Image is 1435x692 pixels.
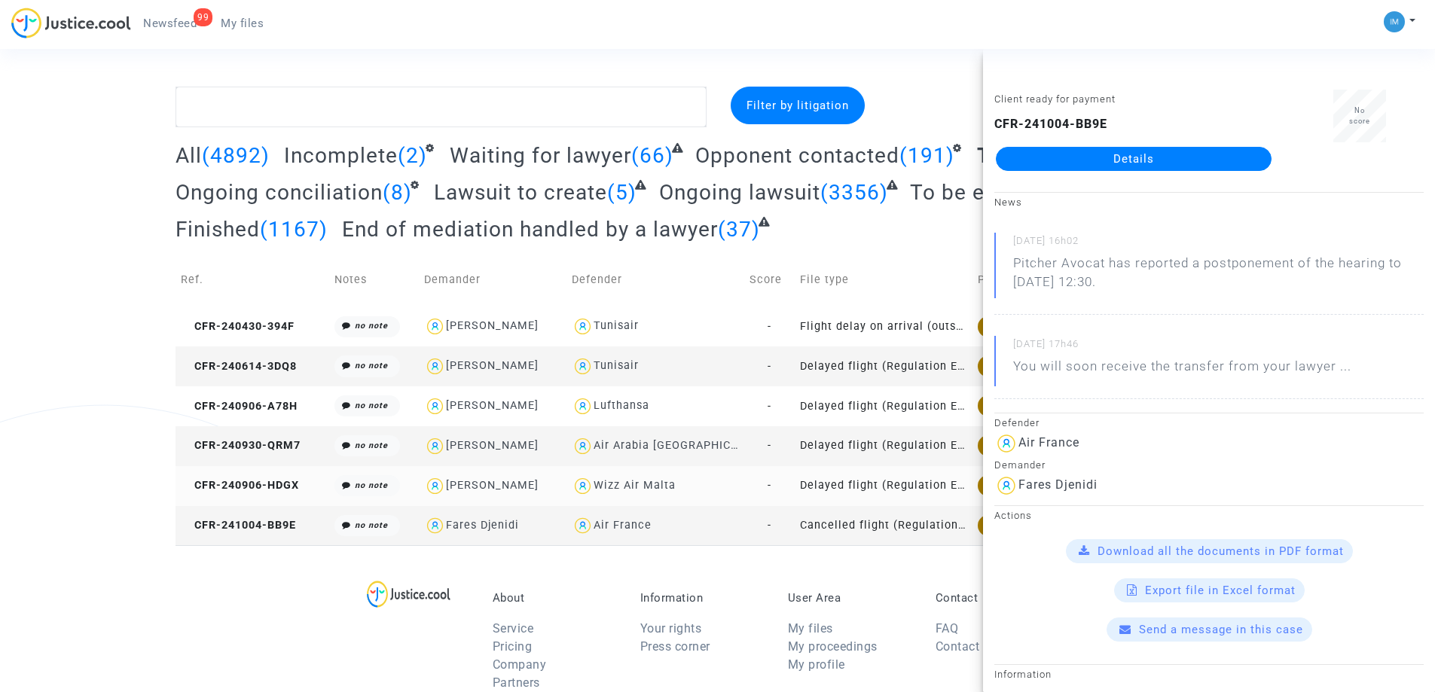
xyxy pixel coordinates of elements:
td: Delayed flight (Regulation EC 261/2004) [795,386,972,426]
td: Delayed flight (Regulation EC 261/2004) [795,426,972,466]
span: - [768,439,771,452]
td: Cancelled flight (Regulation EC 261/2004) [795,506,972,546]
a: Partners [493,675,540,690]
a: Contact [936,639,980,654]
div: [PERSON_NAME] [446,359,539,372]
img: icon-user.svg [424,395,446,417]
div: Execution [978,475,1045,496]
p: About [493,591,618,605]
td: Phase [972,253,1064,306]
span: - [768,400,771,413]
td: Flight delay on arrival (outside of EU - Montreal Convention) [795,306,972,346]
span: Filter by litigation [747,99,849,112]
a: My files [209,12,276,35]
img: icon-user.svg [572,395,594,417]
img: icon-user.svg [572,515,594,537]
a: My profile [788,657,845,672]
span: To be executed [910,180,1064,205]
td: Notes [329,253,420,306]
span: (5) [607,180,637,205]
span: Ongoing conciliation [176,180,383,205]
img: icon-user.svg [424,435,446,457]
img: icon-user.svg [572,475,594,497]
a: Details [996,147,1272,171]
span: My files [221,17,264,30]
img: a105443982b9e25553e3eed4c9f672e7 [1384,11,1405,32]
td: Score [744,253,795,306]
i: no note [355,361,388,370]
span: Finished [176,217,260,242]
div: Execution [978,515,1045,536]
span: (37) [718,217,760,242]
a: My files [788,621,833,636]
img: icon-user.svg [572,355,594,377]
b: CFR-241004-BB9E [994,117,1107,131]
img: logo-lg.svg [367,581,450,608]
small: [DATE] 16h02 [1013,234,1424,254]
span: Incomplete [284,143,398,168]
small: [DATE] 17h46 [1013,337,1424,357]
img: icon-user.svg [572,435,594,457]
span: CFR-240430-394F [181,320,295,333]
td: Delayed flight (Regulation EC 261/2004) [795,466,972,506]
div: Wizz Air Malta [594,479,676,492]
td: File type [795,253,972,306]
span: (4892) [202,143,270,168]
i: no note [355,321,388,331]
span: Export file in Excel format [1145,584,1296,597]
div: [PERSON_NAME] [446,319,539,332]
span: No score [1349,106,1370,125]
img: icon-user.svg [994,431,1018,456]
div: Tunisair [594,319,639,332]
img: icon-user.svg [424,515,446,537]
small: Demander [994,459,1046,471]
img: icon-user.svg [424,475,446,497]
small: Defender [994,417,1040,428]
a: 99Newsfeed [131,12,209,35]
div: [PERSON_NAME] [446,439,539,452]
div: Execution [978,355,1045,376]
span: Lawsuit to create [434,180,607,205]
span: CFR-240906-A78H [181,400,298,413]
td: Ref. [176,253,329,306]
img: jc-logo.svg [11,8,131,38]
span: (66) [631,143,673,168]
a: Company [493,657,547,672]
span: (3356) [820,180,888,205]
img: icon-user.svg [572,316,594,337]
div: [PERSON_NAME] [446,479,539,492]
span: Send a message in this case [1139,623,1303,636]
div: Execution [978,435,1045,456]
a: Pricing [493,639,533,654]
span: - [768,479,771,492]
div: 99 [194,8,212,26]
a: Press corner [640,639,710,654]
div: Air France [594,519,652,532]
span: CFR-240614-3DQ8 [181,360,297,373]
i: no note [355,401,388,410]
i: no note [355,441,388,450]
small: Client ready for payment [994,93,1116,105]
div: Fares Djenidi [446,519,519,532]
span: - [768,320,771,333]
span: CFR-241004-BB9E [181,519,296,532]
span: - [768,519,771,532]
span: CFR-240930-QRM7 [181,439,301,452]
p: Information [640,591,765,605]
span: (191) [899,143,954,168]
small: Information [994,669,1052,680]
span: - [768,360,771,373]
img: icon-user.svg [424,316,446,337]
div: Execution [978,395,1045,416]
i: no note [355,520,388,530]
span: Newsfeed [143,17,197,30]
span: CFR-240906-HDGX [181,479,299,492]
div: Lufthansa [594,399,649,412]
small: Actions [994,510,1032,521]
a: FAQ [936,621,959,636]
p: Contact [936,591,1061,605]
div: Fares Djenidi [1018,477,1098,492]
div: Tunisair [594,359,639,372]
span: All [176,143,202,168]
small: News [994,197,1022,208]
